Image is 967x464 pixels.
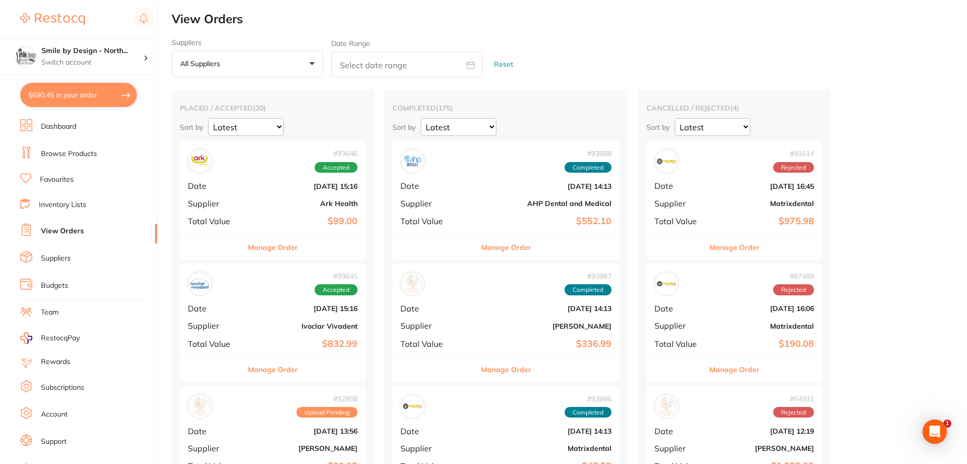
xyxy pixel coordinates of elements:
[400,427,468,436] span: Date
[565,272,612,280] span: # 93987
[713,182,814,190] b: [DATE] 16:45
[250,199,358,208] b: Ark Health
[773,162,814,173] span: Rejected
[654,217,705,226] span: Total Value
[172,38,323,46] label: Suppliers
[40,175,74,185] a: Favourites
[20,332,80,344] a: RestocqPay
[646,123,670,132] p: Sort by
[41,357,70,367] a: Rewards
[565,162,612,173] span: Completed
[41,307,59,318] a: Team
[41,409,68,420] a: Account
[392,104,620,113] h2: completed ( 175 )
[654,339,705,348] span: Total Value
[654,304,705,313] span: Date
[565,407,612,418] span: Completed
[654,444,705,453] span: Supplier
[188,321,242,330] span: Supplier
[180,104,366,113] h2: placed / accepted ( 20 )
[248,357,298,382] button: Manage Order
[250,216,358,227] b: $99.00
[923,420,947,444] div: Open Intercom Messenger
[248,235,298,260] button: Manage Order
[773,284,814,295] span: Rejected
[403,274,422,293] img: Henry Schein Halas
[250,444,358,452] b: [PERSON_NAME]
[400,199,468,208] span: Supplier
[331,39,370,47] label: Date Range
[657,151,676,171] img: Matrixdental
[476,216,612,227] b: $552.10
[713,199,814,208] b: Matrixdental
[41,333,80,343] span: RestocqPay
[41,46,143,56] h4: Smile by Design - North Sydney
[250,339,358,349] b: $832.99
[315,149,358,158] span: # 93646
[400,181,468,190] span: Date
[180,141,366,260] div: Ark Health#93646AcceptedDate[DATE] 15:16SupplierArk HealthTotal Value$99.00Manage Order
[713,339,814,349] b: $190.08
[713,444,814,452] b: [PERSON_NAME]
[400,444,468,453] span: Supplier
[565,395,612,403] span: # 93986
[41,281,68,291] a: Budgets
[190,151,210,171] img: Ark Health
[188,217,242,226] span: Total Value
[331,51,483,77] input: Select date range
[713,322,814,330] b: Matrixdental
[315,162,358,173] span: Accepted
[190,274,210,293] img: Ivoclar Vivadent
[172,50,323,78] button: All suppliers
[565,149,612,158] span: # 93988
[250,322,358,330] b: Ivoclar Vivadent
[392,123,416,132] p: Sort by
[188,444,242,453] span: Supplier
[476,304,612,313] b: [DATE] 14:13
[481,235,531,260] button: Manage Order
[476,444,612,452] b: Matrixdental
[188,181,242,190] span: Date
[188,199,242,208] span: Supplier
[476,322,612,330] b: [PERSON_NAME]
[400,339,468,348] span: Total Value
[188,339,242,348] span: Total Value
[400,217,468,226] span: Total Value
[188,304,242,313] span: Date
[565,284,612,295] span: Completed
[188,427,242,436] span: Date
[646,104,822,113] h2: cancelled / rejected ( 4 )
[41,253,71,264] a: Suppliers
[39,200,86,210] a: Inventory Lists
[41,122,76,132] a: Dashboard
[41,226,84,236] a: View Orders
[657,397,676,416] img: Henry Schein Halas
[20,13,85,25] img: Restocq Logo
[476,427,612,435] b: [DATE] 14:13
[20,332,32,344] img: RestocqPay
[773,149,814,158] span: # 91614
[773,395,814,403] span: # 64931
[180,123,203,132] p: Sort by
[654,427,705,436] span: Date
[476,199,612,208] b: AHP Dental and Medical
[773,272,814,280] span: # 87489
[400,321,468,330] span: Supplier
[20,83,137,107] button: $690.45 in your order
[654,181,705,190] span: Date
[20,8,85,31] a: Restocq Logo
[41,58,143,68] p: Switch account
[476,182,612,190] b: [DATE] 14:13
[41,149,97,159] a: Browse Products
[709,357,759,382] button: Manage Order
[491,51,516,78] button: Reset
[315,272,358,280] span: # 93645
[315,284,358,295] span: Accepted
[180,59,224,68] p: All suppliers
[180,264,366,382] div: Ivoclar Vivadent#93645AcceptedDate[DATE] 15:16SupplierIvoclar VivadentTotal Value$832.99Manage Order
[403,397,422,416] img: Matrixdental
[296,395,358,403] span: # 92808
[773,407,814,418] span: Rejected
[400,304,468,313] span: Date
[713,304,814,313] b: [DATE] 16:06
